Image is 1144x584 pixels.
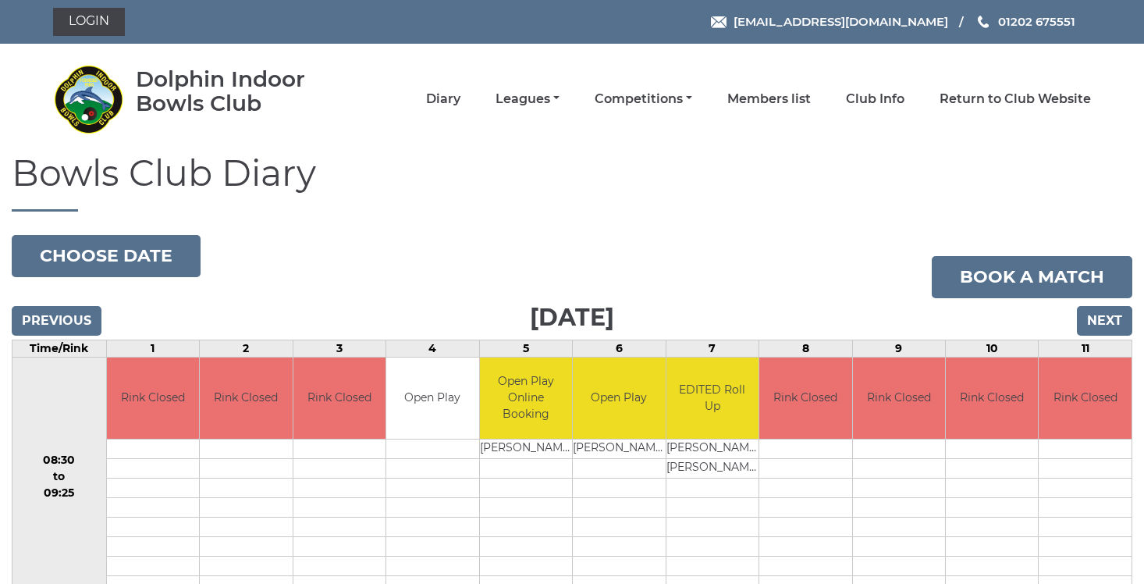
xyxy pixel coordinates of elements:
a: Members list [727,91,811,108]
a: Competitions [595,91,692,108]
img: Email [711,16,727,28]
td: 4 [386,340,479,357]
td: [PERSON_NAME] [666,459,759,479]
button: Choose date [12,235,201,277]
td: 9 [852,340,945,357]
td: 8 [759,340,852,357]
td: Open Play [573,358,665,440]
input: Previous [12,306,101,336]
td: Rink Closed [1039,358,1132,440]
span: [EMAIL_ADDRESS][DOMAIN_NAME] [734,14,948,29]
td: Open Play Online Booking [480,358,572,440]
td: Rink Closed [853,358,945,440]
td: 11 [1039,340,1132,357]
input: Next [1077,306,1132,336]
td: EDITED Roll Up [666,358,759,440]
td: 7 [666,340,759,357]
a: Login [53,8,125,36]
a: Book a match [932,256,1132,298]
td: Rink Closed [293,358,385,440]
img: Dolphin Indoor Bowls Club [53,64,123,134]
td: 10 [946,340,1039,357]
td: 1 [106,340,199,357]
td: 3 [293,340,385,357]
a: Club Info [846,91,904,108]
td: Open Play [386,358,478,440]
div: Dolphin Indoor Bowls Club [136,67,350,116]
td: 6 [573,340,666,357]
td: Rink Closed [759,358,851,440]
a: Phone us 01202 675551 [975,12,1075,30]
a: Leagues [496,91,560,108]
td: [PERSON_NAME] [666,440,759,459]
h1: Bowls Club Diary [12,154,1132,212]
td: Time/Rink [12,340,107,357]
a: Diary [426,91,460,108]
td: 5 [479,340,572,357]
img: Phone us [978,16,989,28]
a: Return to Club Website [940,91,1091,108]
span: 01202 675551 [998,14,1075,29]
a: Email [EMAIL_ADDRESS][DOMAIN_NAME] [711,12,948,30]
td: Rink Closed [200,358,292,440]
td: [PERSON_NAME] [573,440,665,459]
td: 2 [200,340,293,357]
td: [PERSON_NAME] [480,440,572,459]
td: Rink Closed [107,358,199,440]
td: Rink Closed [946,358,1038,440]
